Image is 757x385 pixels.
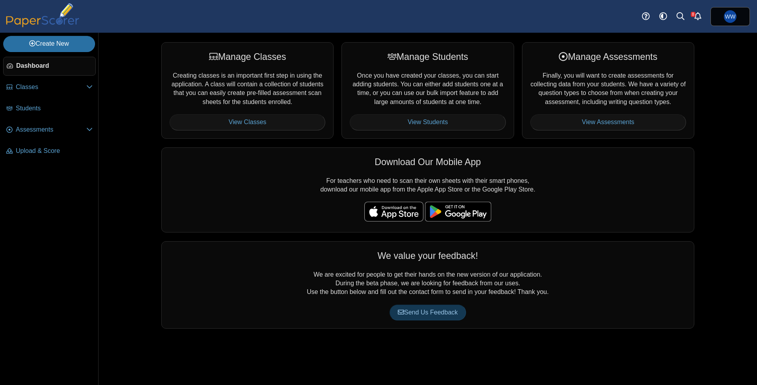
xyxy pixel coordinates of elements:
a: Students [3,99,96,118]
img: PaperScorer [3,3,82,27]
div: Manage Classes [170,50,325,63]
a: Assessments [3,121,96,139]
div: Finally, you will want to create assessments for collecting data from your students. We have a va... [522,42,694,138]
div: We are excited for people to get their hands on the new version of our application. During the be... [161,241,694,329]
span: Assessments [16,125,86,134]
span: Send Us Feedback [398,309,458,316]
a: Send Us Feedback [390,305,466,320]
div: For teachers who need to scan their own sheets with their smart phones, download our mobile app f... [161,147,694,232]
a: View Assessments [530,114,686,130]
a: Create New [3,36,95,52]
a: Classes [3,78,96,97]
a: Dashboard [3,57,96,76]
span: Classes [16,83,86,91]
div: Once you have created your classes, you can start adding students. You can either add students on... [341,42,514,138]
a: Alerts [689,8,707,25]
div: Manage Assessments [530,50,686,63]
div: Creating classes is an important first step in using the application. A class will contain a coll... [161,42,334,138]
div: We value your feedback! [170,249,686,262]
a: PaperScorer [3,22,82,28]
img: apple-store-badge.svg [364,202,423,221]
a: View Students [350,114,505,130]
a: William Whitney [710,7,750,26]
span: Upload & Score [16,147,93,155]
a: View Classes [170,114,325,130]
img: google-play-badge.png [425,202,491,221]
span: William Whitney [724,10,736,23]
span: William Whitney [725,14,735,19]
span: Students [16,104,93,113]
span: Dashboard [16,61,92,70]
a: Upload & Score [3,142,96,161]
div: Download Our Mobile App [170,156,686,168]
div: Manage Students [350,50,505,63]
